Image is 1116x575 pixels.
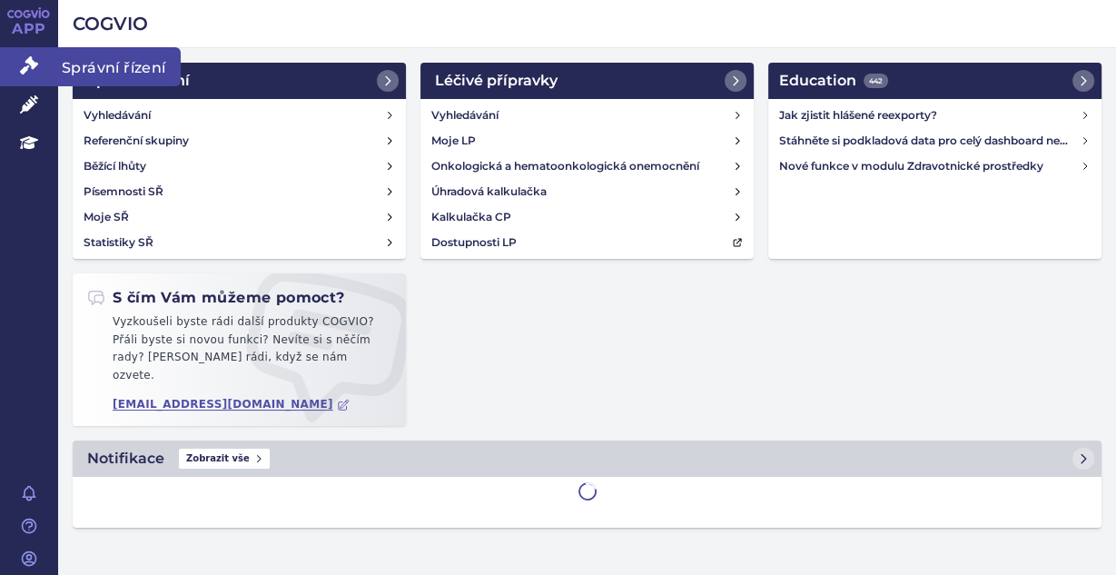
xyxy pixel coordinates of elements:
span: Zobrazit vše [179,449,270,469]
a: Úhradová kalkulačka [424,179,750,204]
span: 442 [864,74,888,88]
p: Vyzkoušeli byste rádi další produkty COGVIO? Přáli byste si novou funkci? Nevíte si s něčím rady?... [87,313,391,392]
h4: Statistiky SŘ [84,233,153,252]
a: Moje SŘ [76,204,402,230]
h4: Moje LP [431,132,476,150]
h2: Notifikace [87,448,164,470]
h4: Moje SŘ [84,208,129,226]
a: [EMAIL_ADDRESS][DOMAIN_NAME] [113,398,350,411]
a: Education442 [768,63,1101,99]
span: Správní řízení [58,47,181,85]
h4: Vyhledávání [84,106,151,124]
h2: COGVIO [73,11,1101,36]
h4: Vyhledávání [431,106,499,124]
a: Moje LP [424,128,750,154]
h4: Běžící lhůty [84,157,146,175]
a: Onkologická a hematoonkologická onemocnění [424,154,750,179]
h4: Referenční skupiny [84,132,189,150]
a: Léčivé přípravky [420,63,754,99]
a: Nové funkce v modulu Zdravotnické prostředky [772,154,1098,179]
h2: Léčivé přípravky [435,70,558,92]
a: Vyhledávání [76,103,402,128]
a: Běžící lhůty [76,154,402,179]
a: NotifikaceZobrazit vše [73,441,1101,477]
a: Stáhněte si podkladová data pro celý dashboard nebo obrázek grafu v COGVIO App modulu Analytics [772,128,1098,154]
a: Jak zjistit hlášené reexporty? [772,103,1098,128]
h4: Stáhněte si podkladová data pro celý dashboard nebo obrázek grafu v COGVIO App modulu Analytics [779,132,1080,150]
h4: Kalkulačka CP [431,208,511,226]
h4: Písemnosti SŘ [84,183,163,201]
a: Písemnosti SŘ [76,179,402,204]
a: Statistiky SŘ [76,230,402,255]
h4: Onkologická a hematoonkologická onemocnění [431,157,699,175]
a: Referenční skupiny [76,128,402,154]
h4: Nové funkce v modulu Zdravotnické prostředky [779,157,1080,175]
h2: Education [779,70,888,92]
a: Správní řízení [73,63,406,99]
a: Vyhledávání [424,103,750,128]
a: Dostupnosti LP [424,230,750,255]
h4: Úhradová kalkulačka [431,183,547,201]
h4: Dostupnosti LP [431,233,517,252]
h4: Jak zjistit hlášené reexporty? [779,106,1080,124]
h2: S čím Vám můžeme pomoct? [87,288,345,308]
a: Kalkulačka CP [424,204,750,230]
